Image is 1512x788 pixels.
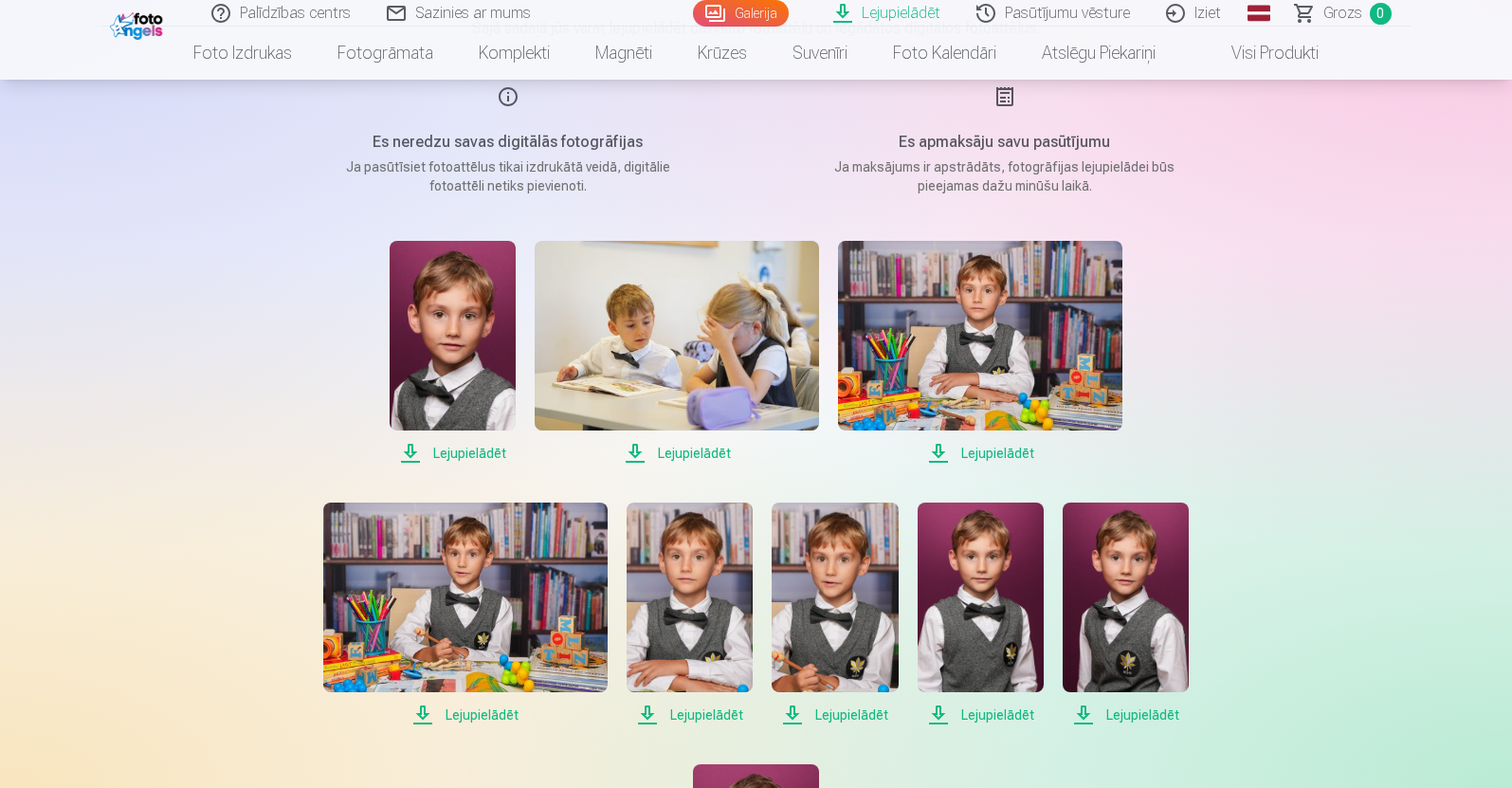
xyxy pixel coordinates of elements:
[456,27,573,80] a: Komplekti
[772,704,898,726] span: Lejupielādēt
[918,503,1044,726] a: Lejupielādēt
[390,442,516,465] span: Lejupielādēt
[535,442,819,465] span: Lejupielādēt
[870,27,1019,80] a: Foto kalendāri
[1063,503,1189,726] a: Lejupielādēt
[1323,2,1362,25] span: Grozs
[328,157,688,195] p: Ja pasūtīsiet fotoattēlus tikai izdrukātā veidā, digitālie fotoattēli netiks pievienoti.
[1178,27,1341,80] a: Visi produkti
[535,241,819,465] a: Lejupielādēt
[772,503,898,726] a: Lejupielādēt
[323,704,608,726] span: Lejupielādēt
[315,27,456,80] a: Fotogrāmata
[838,442,1122,465] span: Lejupielādēt
[918,704,1044,726] span: Lejupielādēt
[838,241,1122,465] a: Lejupielādēt
[390,241,516,465] a: Lejupielādēt
[627,704,753,726] span: Lejupielādēt
[675,27,770,80] a: Krūzes
[1019,27,1178,80] a: Atslēgu piekariņi
[110,8,168,40] img: /fa1
[770,27,870,80] a: Suvenīri
[323,503,608,726] a: Lejupielādēt
[825,131,1185,154] h5: Es apmaksāju savu pasūtījumu
[627,503,753,726] a: Lejupielādēt
[1063,704,1189,726] span: Lejupielādēt
[573,27,675,80] a: Magnēti
[171,27,315,80] a: Foto izdrukas
[1370,3,1392,25] span: 0
[328,131,688,154] h5: Es neredzu savas digitālās fotogrāfijas
[825,157,1185,195] p: Ja maksājums ir apstrādāts, fotogrāfijas lejupielādei būs pieejamas dažu minūšu laikā.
